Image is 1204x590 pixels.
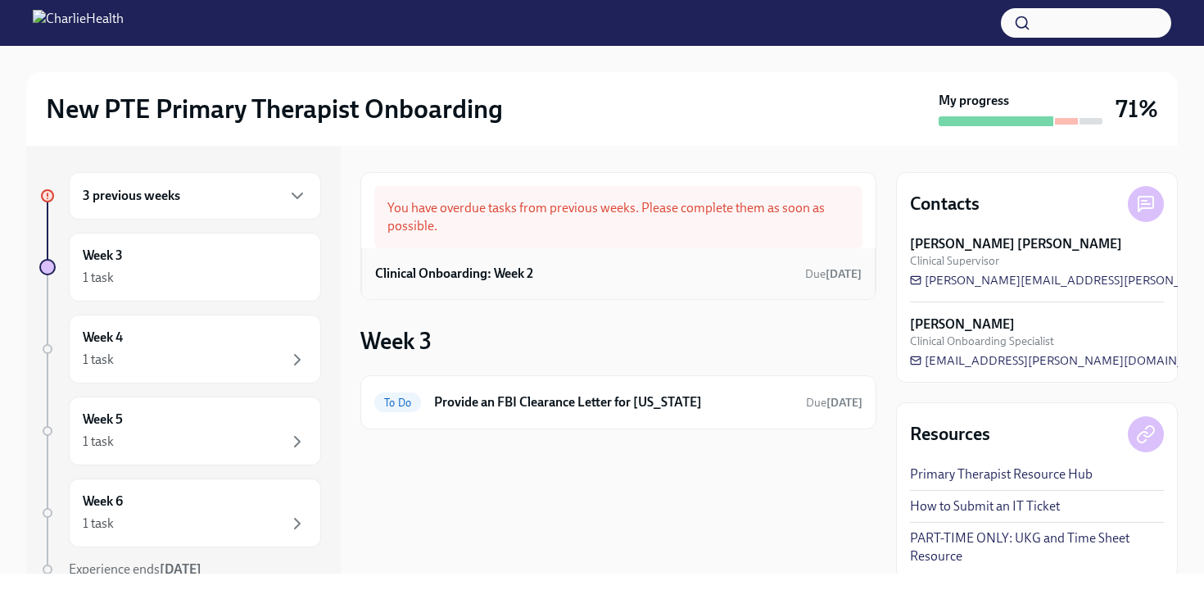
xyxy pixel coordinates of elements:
div: 1 task [83,433,114,451]
h6: Week 3 [83,247,123,265]
a: Week 31 task [39,233,321,302]
strong: [PERSON_NAME] [910,315,1015,334]
h6: Week 4 [83,329,123,347]
a: To DoProvide an FBI Clearance Letter for [US_STATE]Due[DATE] [374,389,862,415]
strong: [DATE] [160,561,201,577]
h3: Week 3 [360,326,432,356]
strong: [PERSON_NAME] [PERSON_NAME] [910,235,1122,253]
img: CharlieHealth [33,10,124,36]
span: To Do [374,397,421,409]
span: Due [805,267,862,281]
div: 1 task [83,515,114,533]
h6: Week 5 [83,411,123,429]
span: October 23rd, 2025 10:00 [806,395,862,411]
h4: Contacts [910,192,980,216]
div: 1 task [83,351,114,369]
h6: Provide an FBI Clearance Letter for [US_STATE] [434,393,793,411]
h4: Resources [910,422,990,447]
a: Week 61 task [39,479,321,547]
strong: [DATE] [826,396,862,410]
div: 3 previous weeks [69,172,321,220]
div: You have overdue tasks from previous weeks. Please complete them as soon as possible. [374,186,862,248]
a: Week 51 task [39,397,321,465]
a: Primary Therapist Resource Hub [910,465,1093,483]
div: 1 task [83,269,114,287]
h3: 71% [1116,94,1158,124]
span: Experience ends [69,561,201,577]
h6: 3 previous weeks [83,187,180,205]
span: Clinical Onboarding Specialist [910,334,1054,349]
a: How to Submit an IT Ticket [910,497,1060,515]
strong: My progress [939,92,1009,110]
span: September 27th, 2025 10:00 [805,266,862,282]
span: Clinical Supervisor [910,253,999,269]
a: Week 41 task [39,315,321,383]
span: Due [806,396,862,410]
a: PART-TIME ONLY: UKG and Time Sheet Resource [910,529,1164,565]
h2: New PTE Primary Therapist Onboarding [46,93,503,125]
a: Clinical Onboarding: Week 2Due[DATE] [375,261,862,286]
h6: Week 6 [83,492,123,511]
h6: Clinical Onboarding: Week 2 [375,265,533,283]
strong: [DATE] [826,267,862,281]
